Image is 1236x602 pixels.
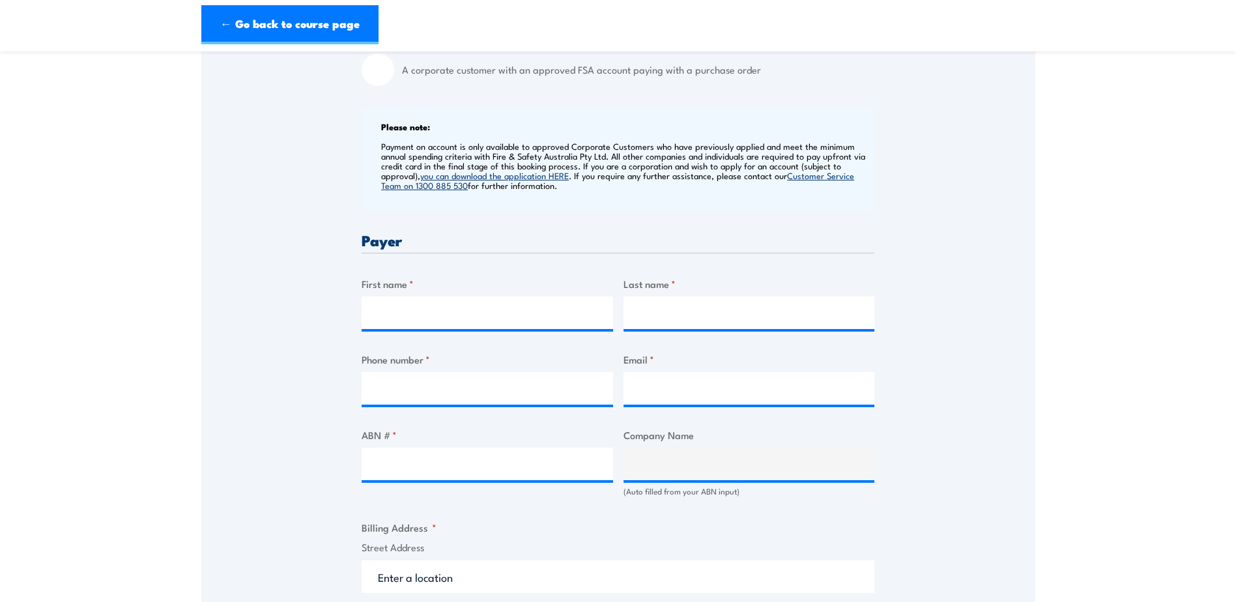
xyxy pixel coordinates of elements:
label: Last name [624,276,875,291]
label: Phone number [362,352,613,367]
a: ← Go back to course page [201,5,379,44]
a: you can download the application HERE [420,169,569,181]
label: ABN # [362,427,613,442]
a: Customer Service Team on 1300 885 530 [381,169,854,191]
h3: Payer [362,233,874,248]
label: Email [624,352,875,367]
label: First name [362,276,613,291]
label: Street Address [362,540,874,555]
label: Company Name [624,427,875,442]
b: Please note: [381,120,430,133]
div: (Auto filled from your ABN input) [624,485,875,498]
input: Enter a location [362,560,874,593]
p: Payment on account is only available to approved Corporate Customers who have previously applied ... [381,141,871,190]
label: A corporate customer with an approved FSA account paying with a purchase order [402,53,874,86]
legend: Billing Address [362,520,437,535]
